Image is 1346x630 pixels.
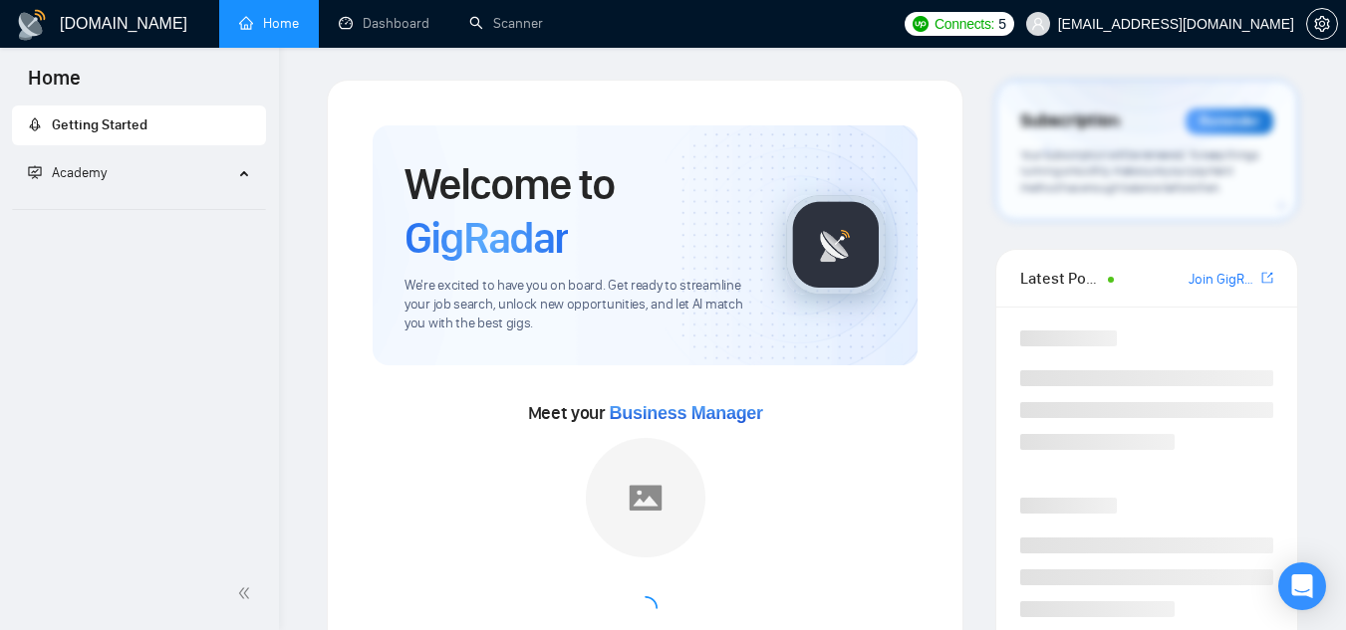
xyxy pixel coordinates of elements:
[528,402,763,424] span: Meet your
[52,164,107,181] span: Academy
[339,15,429,32] a: dashboardDashboard
[634,596,658,620] span: loading
[1189,269,1257,291] a: Join GigRadar Slack Community
[28,165,42,179] span: fund-projection-screen
[239,15,299,32] a: homeHome
[28,164,107,181] span: Academy
[610,403,763,423] span: Business Manager
[1020,147,1258,195] span: Your subscription will be renewed. To keep things running smoothly, make sure your payment method...
[404,157,754,265] h1: Welcome to
[1261,270,1273,286] span: export
[913,16,929,32] img: upwork-logo.png
[1031,17,1045,31] span: user
[1186,108,1273,134] div: Reminder
[1278,562,1326,610] div: Open Intercom Messenger
[998,13,1006,35] span: 5
[1020,266,1102,291] span: Latest Posts from the GigRadar Community
[12,201,266,214] li: Academy Homepage
[16,9,48,41] img: logo
[404,277,754,333] span: We're excited to have you on board. Get ready to streamline your job search, unlock new opportuni...
[1020,105,1119,138] span: Subscription
[1306,8,1338,40] button: setting
[52,116,147,133] span: Getting Started
[1306,16,1338,32] a: setting
[469,15,543,32] a: searchScanner
[786,195,886,295] img: gigradar-logo.png
[28,117,42,131] span: rocket
[1307,16,1337,32] span: setting
[586,438,705,557] img: placeholder.png
[404,211,568,265] span: GigRadar
[237,583,257,603] span: double-left
[12,105,266,145] li: Getting Started
[1261,269,1273,288] a: export
[935,13,994,35] span: Connects:
[12,64,97,105] span: Home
